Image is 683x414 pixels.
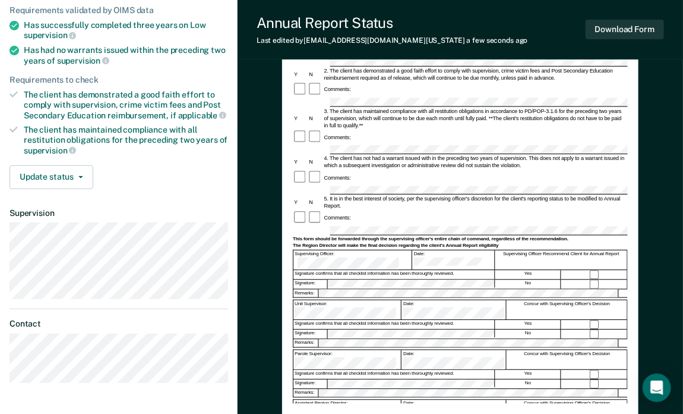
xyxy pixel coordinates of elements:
span: supervision [57,56,109,65]
div: Yes [495,371,561,379]
div: Annual Report Status [257,14,528,32]
div: Has had no warrants issued within the preceding two years of [24,45,228,65]
div: Supervising Officer Recommend Client for Annual Report [495,250,628,270]
div: Requirements validated by OIMS data [10,5,228,15]
div: 4. The client has not had a warrant issued with in the preceding two years of supervision. This d... [323,155,628,170]
div: No [495,280,561,289]
div: Comments: [323,134,352,141]
div: Comments: [323,86,352,93]
span: supervision [24,146,76,155]
div: The Region Director will make the final decision regarding the client's Annual Report eligibility [293,243,628,249]
div: Remarks: [293,290,319,297]
span: supervision [24,30,76,40]
button: Update status [10,165,93,189]
div: The client has demonstrated a good faith effort to comply with supervision, crime victim fees and... [24,90,228,120]
div: Unit Supervisor: [293,300,401,320]
dt: Supervision [10,208,228,218]
div: Open Intercom Messenger [643,374,671,402]
div: Has successfully completed three years on Low [24,20,228,40]
div: Signature confirms that all checklist information has been thoroughly reviewed. [293,371,495,379]
div: Signature: [293,280,327,289]
div: Concur with Supervising Officer's Decision [507,350,628,369]
span: applicable [178,111,226,120]
div: Date: [402,350,506,369]
span: a few seconds ago [467,36,528,45]
div: This form should be forwarded through the supervising officer's entire chain of command, regardle... [293,236,628,242]
div: N [308,159,322,166]
div: N [308,71,322,78]
div: The client has maintained compliance with all restitution obligations for the preceding two years of [24,125,228,155]
div: Date: [413,250,495,270]
div: Y [293,115,308,122]
div: Date: [402,300,506,320]
div: Last edited by [EMAIL_ADDRESS][DOMAIN_NAME][US_STATE] [257,36,528,45]
div: Yes [495,321,561,330]
div: N [308,115,322,122]
div: No [495,380,561,389]
div: Comments: [323,215,352,222]
div: Signature: [293,380,327,389]
div: Concur with Supervising Officer's Decision [507,300,628,320]
div: 2. The client has demonstrated a good faith effort to comply with supervision, crime victim fees ... [323,67,628,81]
div: 5. It is in the best interest of society, per the supervising officer's discretion for the client... [323,196,628,210]
div: Comments: [323,174,352,181]
div: N [308,199,322,206]
div: Signature: [293,330,327,339]
div: Signature confirms that all checklist information has been thoroughly reviewed. [293,271,495,280]
dt: Contact [10,319,228,329]
div: Supervising Officer: [293,250,412,270]
div: Remarks: [293,340,319,347]
div: Requirements to check [10,75,228,85]
div: No [495,330,561,339]
div: Y [293,159,308,166]
div: Remarks: [293,390,319,397]
div: Yes [495,271,561,280]
div: Y [293,71,308,78]
div: Signature confirms that all checklist information has been thoroughly reviewed. [293,321,495,330]
div: Y [293,199,308,206]
div: 3. The client has maintained compliance with all restitution obligations in accordance to PD/POP-... [323,108,628,129]
button: Download Form [586,20,664,39]
div: Parole Supervisor: [293,350,401,369]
